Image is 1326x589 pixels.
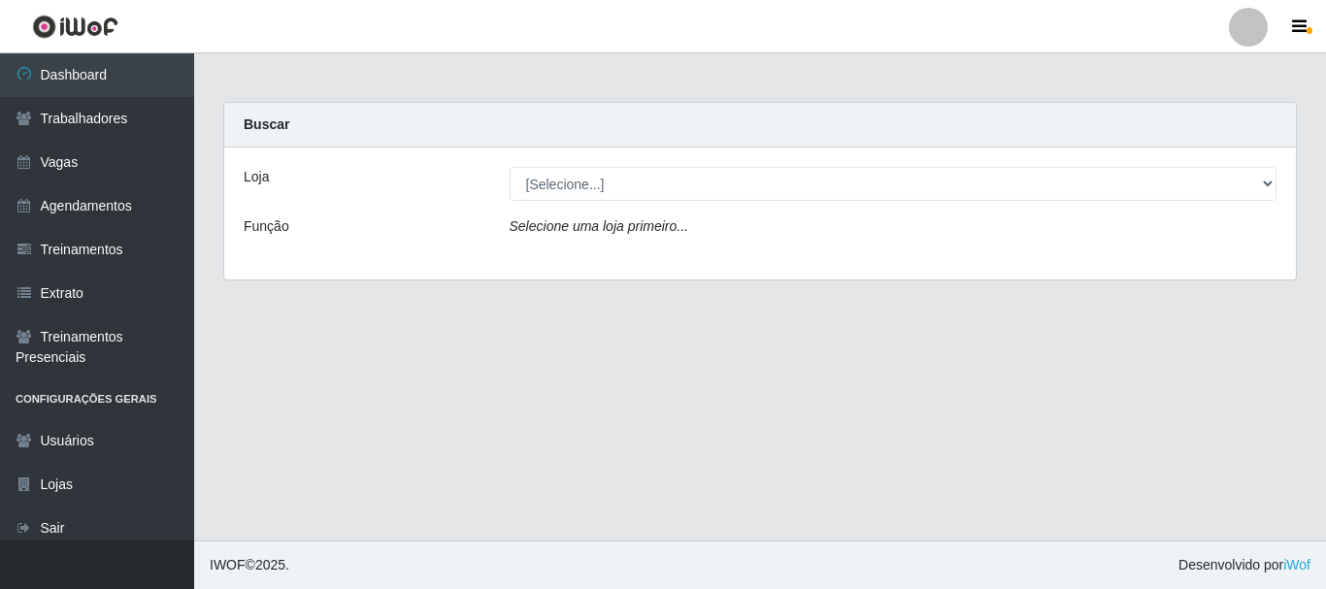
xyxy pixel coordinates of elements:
label: Loja [244,167,269,187]
a: iWof [1283,557,1310,573]
span: IWOF [210,557,246,573]
i: Selecione uma loja primeiro... [510,218,688,234]
span: © 2025 . [210,555,289,575]
img: CoreUI Logo [32,15,118,39]
strong: Buscar [244,116,289,132]
span: Desenvolvido por [1178,555,1310,575]
label: Função [244,216,289,237]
